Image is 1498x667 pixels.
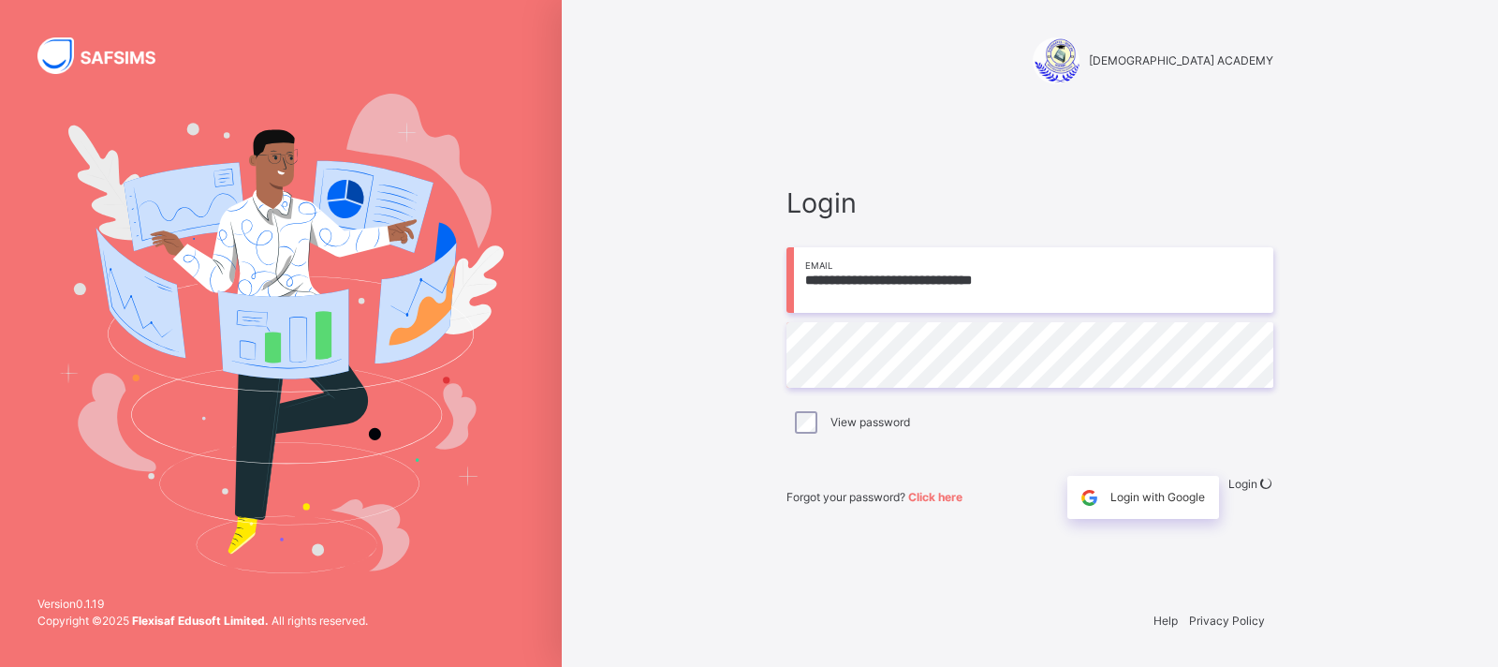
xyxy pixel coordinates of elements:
[1228,477,1257,491] span: Login
[37,596,368,613] span: Version 0.1.19
[1110,489,1205,506] span: Login with Google
[1189,614,1265,628] a: Privacy Policy
[786,490,962,504] span: Forgot your password?
[1089,52,1273,69] span: [DEMOGRAPHIC_DATA] ACADEMY
[786,183,1273,223] span: Login
[1079,487,1100,509] img: google.396cfc9801f0270233282035f929180a.svg
[908,490,962,504] a: Click here
[37,37,178,74] img: SAFSIMS Logo
[58,94,504,573] img: Hero Image
[1153,614,1178,628] a: Help
[830,414,910,431] label: View password
[37,614,368,628] span: Copyright © 2025 All rights reserved.
[132,614,269,628] strong: Flexisaf Edusoft Limited.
